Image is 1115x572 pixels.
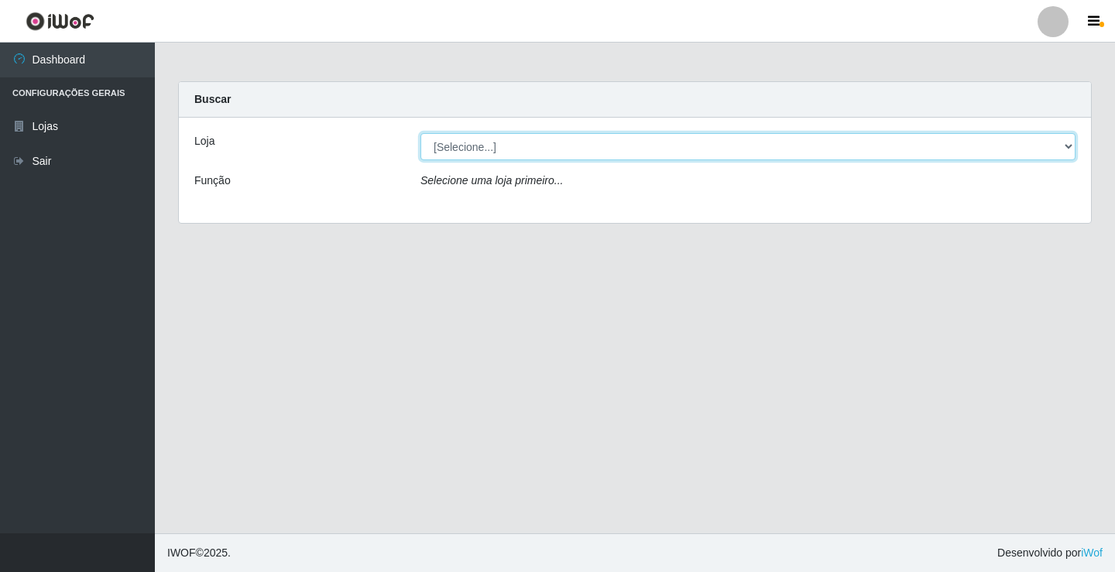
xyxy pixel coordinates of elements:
[194,93,231,105] strong: Buscar
[26,12,94,31] img: CoreUI Logo
[997,545,1103,561] span: Desenvolvido por
[194,133,214,149] label: Loja
[420,174,563,187] i: Selecione uma loja primeiro...
[167,546,196,559] span: IWOF
[194,173,231,189] label: Função
[167,545,231,561] span: © 2025 .
[1081,546,1103,559] a: iWof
